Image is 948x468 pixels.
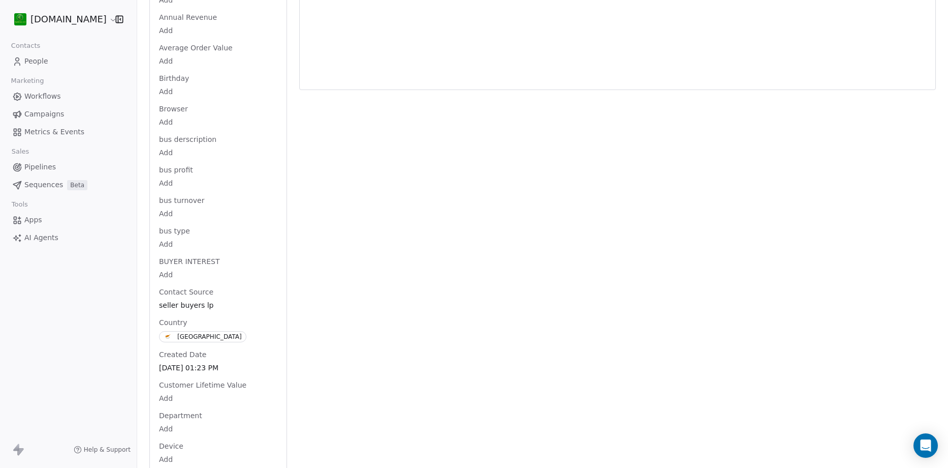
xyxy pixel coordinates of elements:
span: Add [159,209,277,219]
span: Created Date [157,349,208,360]
span: Tools [7,197,32,212]
span: bus derscription [157,134,218,144]
span: Add [159,117,277,127]
div: [GEOGRAPHIC_DATA] [177,333,242,341]
span: Add [159,178,277,188]
a: People [8,53,129,70]
span: Customer Lifetime Value [157,380,248,390]
span: Add [159,56,277,66]
span: Add [159,148,277,158]
span: BUYER INTEREST [157,256,222,267]
span: Add [159,86,277,97]
span: Add [159,270,277,280]
a: Metrics & Events [8,124,129,140]
a: Apps [8,212,129,228]
span: Annual Revenue [157,12,219,22]
span: Device [157,441,185,451]
span: Department [157,411,204,421]
span: [DOMAIN_NAME] [30,13,107,26]
span: Campaigns [24,109,64,120]
span: Sales [7,144,34,159]
span: [DATE] 01:23 PM [159,363,277,373]
span: bus turnover [157,195,206,206]
a: AI Agents [8,229,129,246]
span: bus profit [157,165,195,175]
span: Average Order Value [157,43,235,53]
a: Workflows [8,88,129,105]
span: Add [159,239,277,249]
button: [DOMAIN_NAME] [12,11,108,28]
span: Marketing [7,73,48,89]
span: Add [159,393,277,403]
span: Metrics & Events [24,127,84,137]
span: Add [159,424,277,434]
a: Pipelines [8,159,129,175]
span: Country [157,317,189,328]
span: AI Agents [24,232,58,243]
span: seller buyers lp [159,300,277,310]
span: Help & Support [84,446,131,454]
span: Beta [67,180,87,190]
span: People [24,56,48,67]
span: Contact Source [157,287,215,297]
a: SequencesBeta [8,177,129,193]
span: Add [159,25,277,36]
span: Pipelines [24,162,56,172]
span: Workflows [24,91,61,102]
span: Add [159,454,277,464]
div: Open Intercom Messenger [913,433,938,458]
img: 439216937_921727863089572_7037892552807592703_n%20(1).jpg [14,13,26,25]
span: Contacts [7,38,45,53]
span: Sequences [24,180,63,190]
span: Apps [24,215,42,225]
span: Birthday [157,73,191,83]
span: Browser [157,104,190,114]
a: Campaigns [8,106,129,123]
a: Help & Support [74,446,131,454]
span: bus type [157,226,192,236]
